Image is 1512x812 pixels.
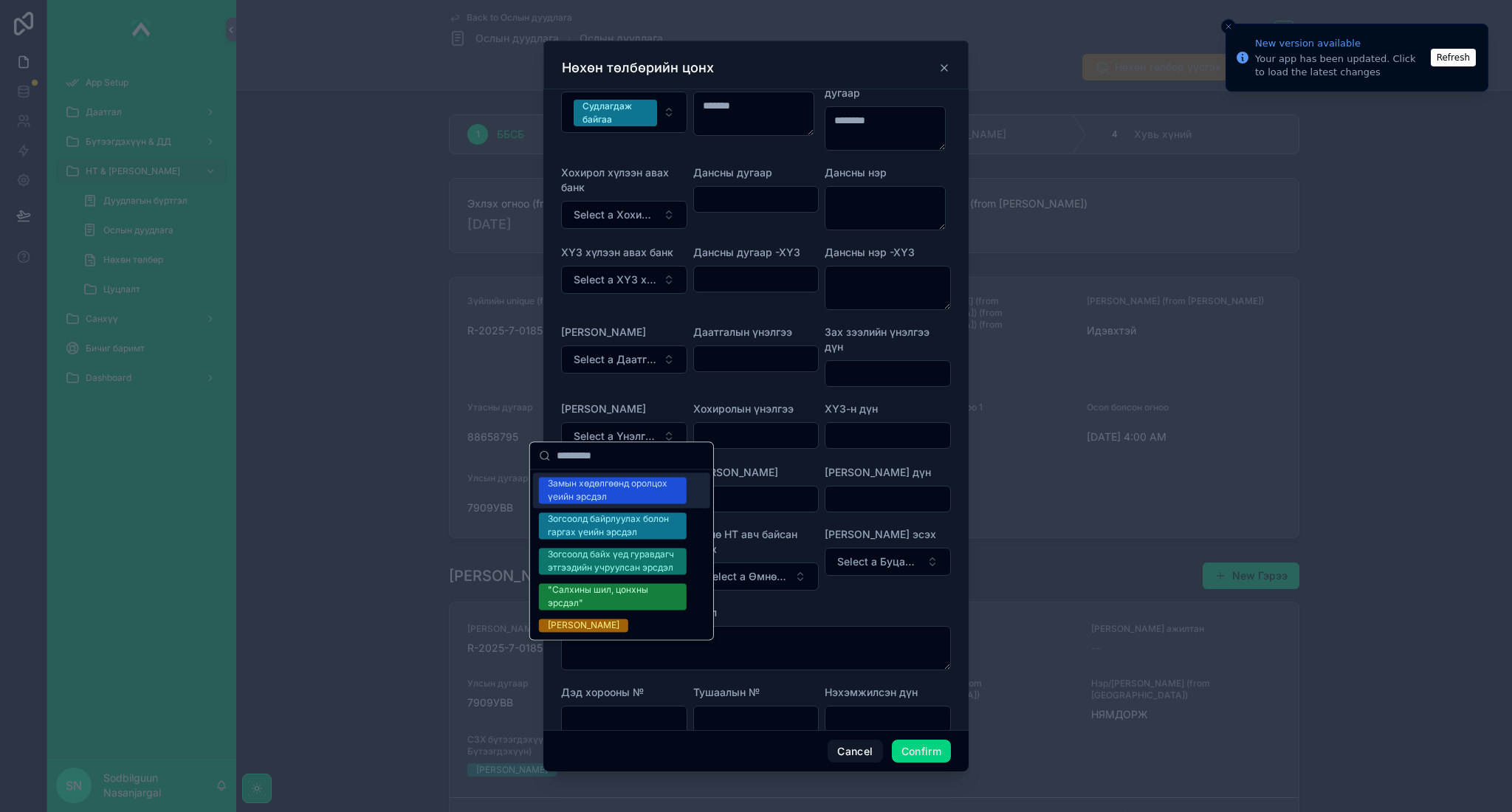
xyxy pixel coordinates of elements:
[828,740,882,763] button: Cancel
[693,466,778,478] span: [PERSON_NAME]
[825,466,931,478] span: [PERSON_NAME] дүн
[561,201,687,229] button: Select Button
[825,402,878,415] span: ХҮЗ-н дүн
[548,548,678,574] div: Зогсоолд байх үед гуравдагч этгээдийн учруулсан эрсдэл
[548,477,678,503] div: Замын хөдөлгөөнд оролцох үеийн эрсдэл
[693,686,760,698] span: Тушаалын №
[825,686,918,698] span: Нэхэмжилсэн дүн
[548,619,619,632] div: [PERSON_NAME]
[1431,49,1476,66] button: Refresh
[825,528,936,540] span: [PERSON_NAME] эсэх
[706,569,789,584] span: Select a Өмнө НТ авч байсан эсэх
[837,554,921,569] span: Select a Буцаан нэхэмжлэх эсэх
[561,246,673,258] span: ХҮЗ хүлээн авах банк
[825,548,951,576] button: Select Button
[825,326,929,353] span: Зах зээлийн үнэлгээ дүн
[693,166,772,179] span: Дансны дугаар
[561,326,646,338] span: [PERSON_NAME]
[825,166,887,179] span: Дансны нэр
[693,326,792,338] span: Даатгалын үнэлгээ
[561,92,687,133] button: Select Button
[574,352,657,367] span: Select a Даатгалын эрсдэл
[583,100,648,126] div: Судлагдаж байгаа
[561,402,646,415] span: [PERSON_NAME]
[1255,52,1426,79] div: Your app has been updated. Click to load the latest changes
[562,59,714,77] h3: Нөхөн төлбөрийн цонх
[574,272,657,287] span: Select a ХҮЗ хүлээн авах банк
[530,469,713,639] div: Suggestions
[693,528,797,555] span: Өмнө НТ авч байсан эсэх
[561,166,669,193] span: Хохирол хүлээн авах банк
[561,686,644,698] span: Дэд хорооны №
[548,583,678,610] div: "Салхины шил, цонхны эрсдэл"
[693,562,819,591] button: Select Button
[574,207,657,222] span: Select a Хохирол хүлээн авах банк
[1255,36,1426,51] div: New version available
[574,429,657,444] span: Select a Үнэлгээг хийлгэсэн
[561,266,687,294] button: Select Button
[825,246,915,258] span: Дансны нэр -ХҮЗ
[561,345,687,374] button: Select Button
[1221,19,1236,34] button: Close toast
[693,246,800,258] span: Дансны дугаар -ХҮЗ
[561,422,687,450] button: Select Button
[548,512,678,539] div: Зогсоолд байрлуулах болон гаргах үеийн эрсдэл
[693,402,794,415] span: Хохиролын үнэлгээ
[892,740,951,763] button: Confirm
